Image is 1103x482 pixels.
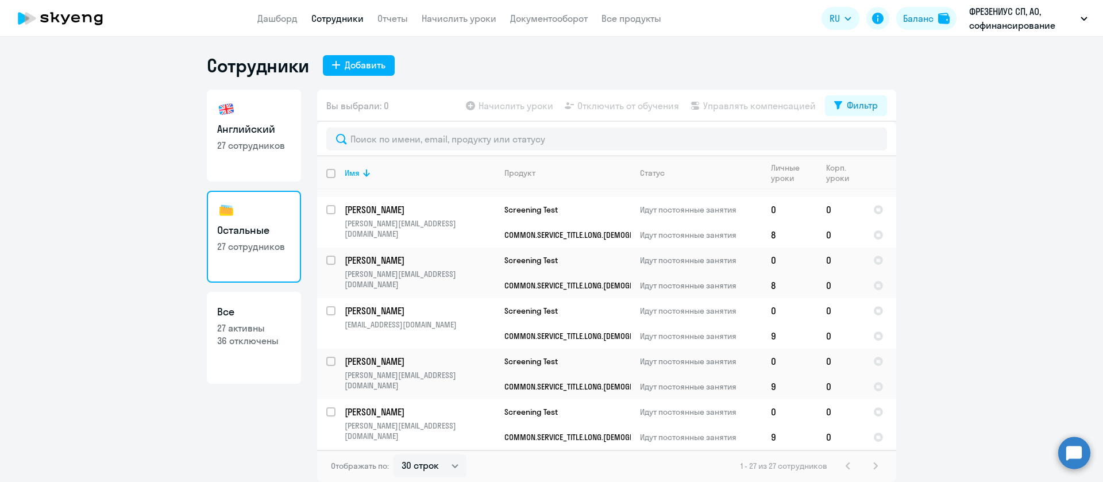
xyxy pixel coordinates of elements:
[640,356,761,367] p: Идут постоянные занятия
[903,11,934,25] div: Баланс
[762,374,817,399] td: 9
[640,407,761,417] p: Идут постоянные занятия
[311,13,364,24] a: Сотрудники
[817,197,864,222] td: 0
[640,205,761,215] p: Идут постоянные занятия
[762,248,817,273] td: 0
[217,322,291,334] p: 27 активны
[207,191,301,283] a: Остальные27 сотрудников
[217,334,291,347] p: 36 отключены
[896,7,957,30] button: Балансbalance
[762,349,817,374] td: 0
[963,5,1093,32] button: ФРЕЗЕНИУС СП, АО, софинансирование
[217,100,236,118] img: english
[207,90,301,182] a: Английский27 сотрудников
[601,13,661,24] a: Все продукты
[345,269,495,290] p: [PERSON_NAME][EMAIL_ADDRESS][DOMAIN_NAME]
[345,304,495,330] a: [PERSON_NAME][EMAIL_ADDRESS][DOMAIN_NAME]
[504,331,676,341] span: COMMON.SERVICE_TITLE.LONG.[DEMOGRAPHIC_DATA]
[969,5,1076,32] p: ФРЕЗЕНИУС СП, АО, софинансирование
[762,273,817,298] td: 8
[504,381,676,392] span: COMMON.SERVICE_TITLE.LONG.[DEMOGRAPHIC_DATA]
[771,163,816,183] div: Личные уроки
[640,432,761,442] p: Идут постоянные занятия
[345,203,495,216] p: [PERSON_NAME]
[817,248,864,273] td: 0
[345,406,495,418] p: [PERSON_NAME]
[640,255,761,265] p: Идут постоянные занятия
[762,197,817,222] td: 0
[762,298,817,323] td: 0
[762,222,817,248] td: 8
[640,230,761,240] p: Идут постоянные занятия
[345,254,495,267] p: [PERSON_NAME]
[217,201,236,219] img: others
[345,355,495,391] a: [PERSON_NAME][PERSON_NAME][EMAIL_ADDRESS][DOMAIN_NAME]
[345,218,495,239] p: [PERSON_NAME][EMAIL_ADDRESS][DOMAIN_NAME]
[345,304,495,317] p: [PERSON_NAME]
[504,407,558,417] span: Screening Test
[817,349,864,374] td: 0
[741,461,827,471] span: 1 - 27 из 27 сотрудников
[217,240,291,253] p: 27 сотрудников
[207,54,309,77] h1: Сотрудники
[504,306,558,316] span: Screening Test
[345,355,495,368] p: [PERSON_NAME]
[640,306,761,316] p: Идут постоянные занятия
[640,168,665,178] div: Статус
[345,168,360,178] div: Имя
[345,319,495,330] p: [EMAIL_ADDRESS][DOMAIN_NAME]
[822,7,859,30] button: RU
[826,163,863,183] div: Корп. уроки
[817,222,864,248] td: 0
[345,421,495,441] p: [PERSON_NAME][EMAIL_ADDRESS][DOMAIN_NAME]
[825,95,887,116] button: Фильтр
[345,254,495,290] a: [PERSON_NAME][PERSON_NAME][EMAIL_ADDRESS][DOMAIN_NAME]
[640,280,761,291] p: Идут постоянные занятия
[640,381,761,392] p: Идут постоянные занятия
[331,461,389,471] span: Отображать по:
[377,13,408,24] a: Отчеты
[504,280,676,291] span: COMMON.SERVICE_TITLE.LONG.[DEMOGRAPHIC_DATA]
[817,298,864,323] td: 0
[762,399,817,425] td: 0
[762,425,817,450] td: 9
[345,406,495,441] a: [PERSON_NAME][PERSON_NAME][EMAIL_ADDRESS][DOMAIN_NAME]
[504,432,676,442] span: COMMON.SERVICE_TITLE.LONG.[DEMOGRAPHIC_DATA]
[817,399,864,425] td: 0
[345,370,495,391] p: [PERSON_NAME][EMAIL_ADDRESS][DOMAIN_NAME]
[345,58,385,72] div: Добавить
[422,13,496,24] a: Начислить уроки
[504,356,558,367] span: Screening Test
[504,230,676,240] span: COMMON.SERVICE_TITLE.LONG.[DEMOGRAPHIC_DATA]
[762,323,817,349] td: 9
[345,168,495,178] div: Имя
[504,205,558,215] span: Screening Test
[510,13,588,24] a: Документооборот
[217,122,291,137] h3: Английский
[847,98,878,112] div: Фильтр
[326,99,389,113] span: Вы выбрали: 0
[817,323,864,349] td: 0
[504,168,535,178] div: Продукт
[938,13,950,24] img: balance
[817,374,864,399] td: 0
[817,273,864,298] td: 0
[217,139,291,152] p: 27 сотрудников
[345,203,495,239] a: [PERSON_NAME][PERSON_NAME][EMAIL_ADDRESS][DOMAIN_NAME]
[217,304,291,319] h3: Все
[640,331,761,341] p: Идут постоянные занятия
[504,255,558,265] span: Screening Test
[326,128,887,151] input: Поиск по имени, email, продукту или статусу
[207,292,301,384] a: Все27 активны36 отключены
[830,11,840,25] span: RU
[257,13,298,24] a: Дашборд
[217,223,291,238] h3: Остальные
[817,425,864,450] td: 0
[323,55,395,76] button: Добавить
